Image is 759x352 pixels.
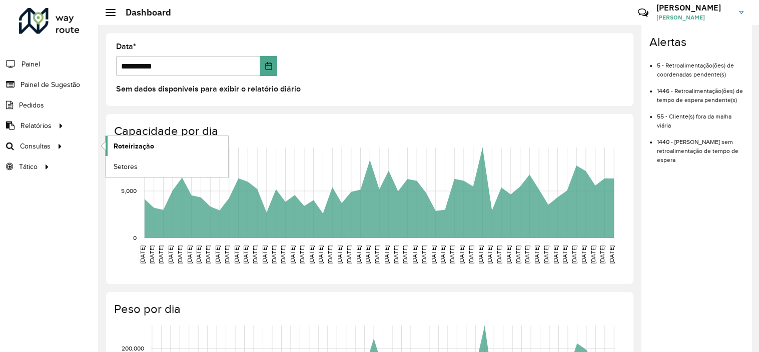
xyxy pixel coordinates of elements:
[252,245,258,263] text: [DATE]
[477,245,483,263] text: [DATE]
[580,245,587,263] text: [DATE]
[336,245,343,263] text: [DATE]
[327,245,333,263] text: [DATE]
[514,245,521,263] text: [DATE]
[299,245,305,263] text: [DATE]
[167,245,174,263] text: [DATE]
[411,245,418,263] text: [DATE]
[496,245,502,263] text: [DATE]
[116,7,171,18] h2: Dashboard
[20,141,51,151] span: Consultas
[552,245,559,263] text: [DATE]
[116,83,301,95] label: Sem dados disponíveis para exibir o relatório diário
[114,124,623,138] h4: Capacidade por dia
[533,245,540,263] text: [DATE]
[21,79,80,90] span: Painel de Sugestão
[19,161,38,172] span: Tático
[657,130,743,164] li: 1440 - [PERSON_NAME] sem retroalimentação de tempo de espera
[590,245,596,263] text: [DATE]
[561,245,568,263] text: [DATE]
[114,161,138,172] span: Setores
[214,245,221,263] text: [DATE]
[261,245,268,263] text: [DATE]
[656,3,731,12] h3: [PERSON_NAME]
[158,245,164,263] text: [DATE]
[106,156,228,176] a: Setores
[205,245,211,263] text: [DATE]
[374,245,380,263] text: [DATE]
[346,245,352,263] text: [DATE]
[486,245,493,263] text: [DATE]
[543,245,549,263] text: [DATE]
[571,245,577,263] text: [DATE]
[106,136,228,156] a: Roteirização
[21,120,52,131] span: Relatórios
[355,245,361,263] text: [DATE]
[599,245,605,263] text: [DATE]
[649,35,743,49] h4: Alertas
[195,245,202,263] text: [DATE]
[116,40,136,52] label: Data
[280,245,286,263] text: [DATE]
[133,234,137,241] text: 0
[114,141,154,151] span: Roteirização
[19,100,44,110] span: Pedidos
[393,245,399,263] text: [DATE]
[114,302,623,316] h4: Peso por dia
[22,59,40,69] span: Painel
[186,245,193,263] text: [DATE]
[139,245,146,263] text: [DATE]
[632,2,654,23] a: Contato Rápido
[289,245,296,263] text: [DATE]
[449,245,455,263] text: [DATE]
[421,245,427,263] text: [DATE]
[505,245,512,263] text: [DATE]
[308,245,315,263] text: [DATE]
[177,245,183,263] text: [DATE]
[657,53,743,79] li: 5 - Retroalimentação(ões) de coordenadas pendente(s)
[242,245,249,263] text: [DATE]
[458,245,465,263] text: [DATE]
[657,79,743,104] li: 1446 - Retroalimentação(ões) de tempo de espera pendente(s)
[260,56,277,76] button: Choose Date
[524,245,530,263] text: [DATE]
[383,245,390,263] text: [DATE]
[364,245,371,263] text: [DATE]
[224,245,230,263] text: [DATE]
[430,245,437,263] text: [DATE]
[657,104,743,130] li: 55 - Cliente(s) fora da malha viária
[317,245,324,263] text: [DATE]
[271,245,277,263] text: [DATE]
[608,245,615,263] text: [DATE]
[122,345,144,351] text: 200,000
[468,245,474,263] text: [DATE]
[402,245,408,263] text: [DATE]
[149,245,155,263] text: [DATE]
[233,245,240,263] text: [DATE]
[121,187,137,194] text: 5,000
[656,13,731,22] span: [PERSON_NAME]
[439,245,446,263] text: [DATE]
